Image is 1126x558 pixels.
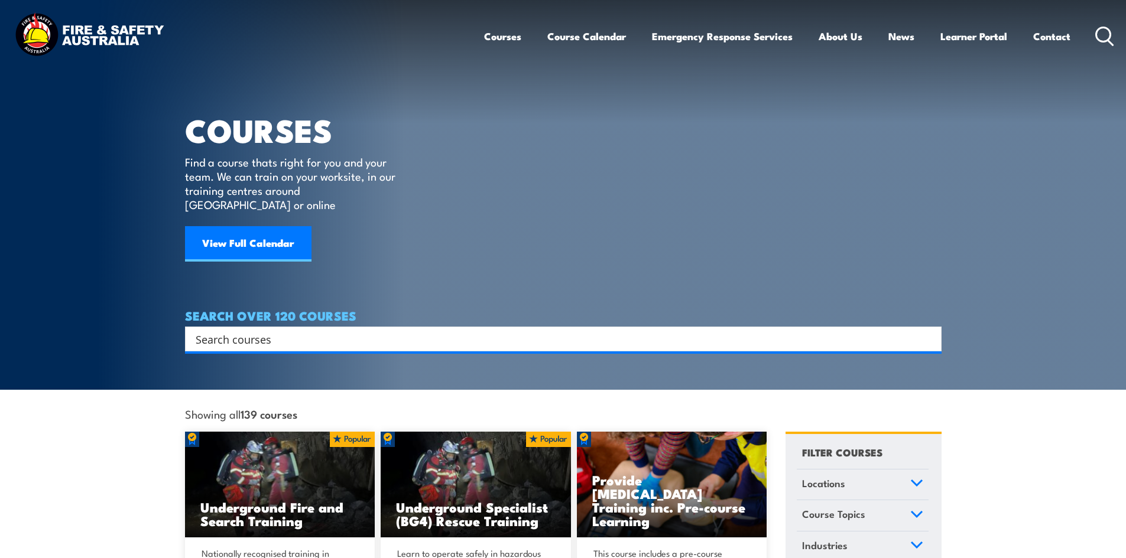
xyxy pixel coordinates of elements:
a: Provide [MEDICAL_DATA] Training inc. Pre-course Learning [577,432,767,538]
button: Search magnifier button [921,331,937,347]
a: Emergency Response Services [652,21,793,52]
a: Underground Specialist (BG4) Rescue Training [381,432,571,538]
h3: Underground Fire and Search Training [200,500,360,527]
strong: 139 courses [241,406,297,422]
img: Underground mine rescue [381,432,571,538]
span: Industries [802,537,848,553]
img: Low Voltage Rescue and Provide CPR [577,432,767,538]
p: Find a course thats right for you and your team. We can train on your worksite, in our training c... [185,155,401,211]
span: Course Topics [802,506,865,522]
a: Contact [1033,21,1070,52]
a: View Full Calendar [185,226,311,262]
a: News [888,21,914,52]
h4: SEARCH OVER 120 COURSES [185,309,942,322]
a: Underground Fire and Search Training [185,432,375,538]
img: Underground mine rescue [185,432,375,538]
form: Search form [198,331,918,347]
a: Learner Portal [940,21,1007,52]
h4: FILTER COURSES [802,444,882,460]
span: Showing all [185,407,297,420]
h1: COURSES [185,116,413,143]
a: About Us [819,21,862,52]
a: Locations [797,469,929,500]
input: Search input [196,330,916,348]
a: Course Calendar [547,21,626,52]
a: Courses [484,21,521,52]
h3: Underground Specialist (BG4) Rescue Training [396,500,556,527]
span: Locations [802,475,845,491]
a: Course Topics [797,500,929,531]
h3: Provide [MEDICAL_DATA] Training inc. Pre-course Learning [592,473,752,527]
